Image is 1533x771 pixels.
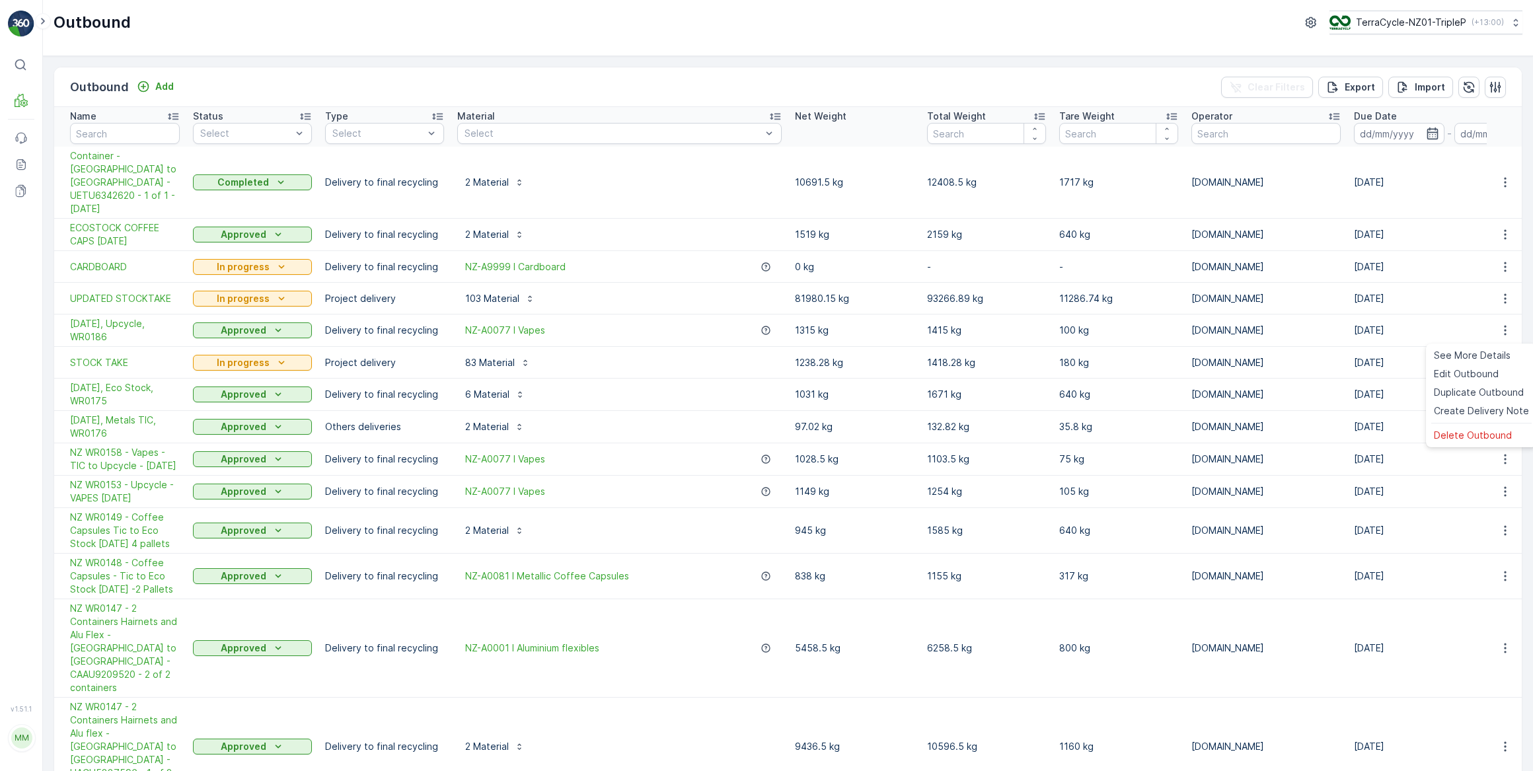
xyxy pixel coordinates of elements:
[1329,15,1351,30] img: TC_7kpGtVS.png
[1191,642,1341,655] p: [DOMAIN_NAME]
[1059,110,1115,123] p: Tare Weight
[1434,429,1512,442] span: Delete Outbound
[325,110,348,123] p: Type
[465,642,599,655] a: NZ-A0001 I Aluminium flexibles
[193,640,312,656] button: Approved
[325,569,444,583] p: Delivery to final recycling
[795,420,914,433] p: 97.02 kg
[457,352,539,373] button: 83 Material
[1248,81,1305,94] p: Clear Filters
[1191,176,1341,189] p: [DOMAIN_NAME]
[70,478,180,505] span: NZ WR0153 - Upcycle - VAPES [DATE]
[1354,110,1397,123] p: Due Date
[221,420,266,433] p: Approved
[465,127,761,140] p: Select
[70,556,180,596] a: NZ WR0148 - Coffee Capsules - Tic to Eco Stock 4.4.2025 -2 Pallets
[795,260,914,274] p: 0 kg
[927,292,1046,305] p: 93266.89 kg
[465,453,545,466] span: NZ-A0077 I Vapes
[457,736,533,757] button: 2 Material
[1329,11,1522,34] button: TerraCycle-NZ01-TripleP(+13:00)
[795,356,914,369] p: 1238.28 kg
[325,324,444,337] p: Delivery to final recycling
[465,524,509,537] p: 2 Material
[465,569,629,583] span: NZ-A0081 I Metallic Coffee Capsules
[1191,260,1341,274] p: [DOMAIN_NAME]
[193,355,312,371] button: In progress
[70,317,180,344] span: [DATE], Upcycle, WR0186
[1059,524,1178,537] p: 640 kg
[217,356,270,369] p: In progress
[1191,123,1341,144] input: Search
[325,292,444,305] p: Project delivery
[70,149,180,215] a: Container - NZ to Canada - UETU6342620 - 1 of 1 - 25.09.25
[221,324,266,337] p: Approved
[1191,453,1341,466] p: [DOMAIN_NAME]
[1059,228,1178,241] p: 640 kg
[221,569,266,583] p: Approved
[927,453,1046,466] p: 1103.5 kg
[1356,16,1466,29] p: TerraCycle-NZ01-TripleP
[1059,176,1178,189] p: 1717 kg
[70,221,180,248] a: ECOSTOCK COFFEE CAPS 18/09/2025
[1434,404,1529,418] span: Create Delivery Note
[193,174,312,190] button: Completed
[1434,367,1499,381] span: Edit Outbound
[193,227,312,242] button: Approved
[193,259,312,275] button: In progress
[465,260,566,274] a: NZ-A9999 I Cardboard
[325,388,444,401] p: Delivery to final recycling
[1059,388,1178,401] p: 640 kg
[795,110,846,123] p: Net Weight
[795,453,914,466] p: 1028.5 kg
[1191,740,1341,753] p: [DOMAIN_NAME]
[457,520,533,541] button: 2 Material
[795,228,914,241] p: 1519 kg
[457,384,533,405] button: 6 Material
[1191,388,1341,401] p: [DOMAIN_NAME]
[465,324,545,337] a: NZ-A0077 I Vapes
[1472,17,1504,28] p: ( +13:00 )
[1059,740,1178,753] p: 1160 kg
[1191,524,1341,537] p: [DOMAIN_NAME]
[70,511,180,550] a: NZ WR0149 - Coffee Capsules Tic to Eco Stock 11.4.2025 4 pallets
[795,485,914,498] p: 1149 kg
[193,739,312,754] button: Approved
[465,485,545,498] a: NZ-A0077 I Vapes
[193,419,312,435] button: Approved
[465,388,509,401] p: 6 Material
[221,388,266,401] p: Approved
[8,705,34,713] span: v 1.51.1
[325,740,444,753] p: Delivery to final recycling
[1059,453,1178,466] p: 75 kg
[70,446,180,472] a: NZ WR0158 - Vapes - TIC to Upcycle - 9 5 2025
[193,484,312,499] button: Approved
[70,478,180,505] a: NZ WR0153 - Upcycle - VAPES 29-04-2025
[217,292,270,305] p: In progress
[1388,77,1453,98] button: Import
[1191,228,1341,241] p: [DOMAIN_NAME]
[1191,569,1341,583] p: [DOMAIN_NAME]
[927,740,1046,753] p: 10596.5 kg
[927,388,1046,401] p: 1671 kg
[70,602,180,694] span: NZ WR0147 - 2 Containers Hairnets and Alu Flex - [GEOGRAPHIC_DATA] to [GEOGRAPHIC_DATA] - CAAU920...
[795,740,914,753] p: 9436.5 kg
[927,356,1046,369] p: 1418.28 kg
[70,356,180,369] a: STOCK TAKE
[795,176,914,189] p: 10691.5 kg
[927,123,1046,144] input: Search
[193,568,312,584] button: Approved
[325,228,444,241] p: Delivery to final recycling
[325,453,444,466] p: Delivery to final recycling
[70,123,180,144] input: Search
[1059,420,1178,433] p: 35.8 kg
[70,292,180,305] a: UPDATED STOCKTAKE
[927,110,986,123] p: Total Weight
[795,292,914,305] p: 81980.15 kg
[325,524,444,537] p: Delivery to final recycling
[193,451,312,467] button: Approved
[70,221,180,248] span: ECOSTOCK COFFEE CAPS [DATE]
[465,420,509,433] p: 2 Material
[927,485,1046,498] p: 1254 kg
